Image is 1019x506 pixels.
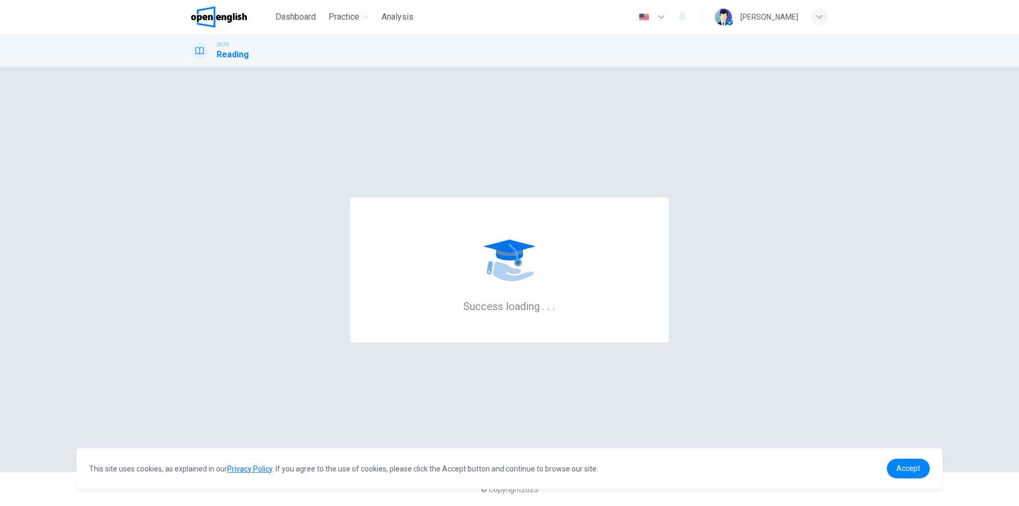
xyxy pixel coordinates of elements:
a: dismiss cookie message [887,459,930,478]
span: © Copyright 2025 [481,485,538,494]
a: Privacy Policy [227,465,272,473]
a: OpenEnglish logo [191,6,271,28]
h6: Success loading [463,299,556,313]
div: cookieconsent [76,448,943,489]
h6: . [552,296,556,314]
span: Practice [329,11,359,23]
h1: Reading [217,48,249,61]
span: Analysis [382,11,413,23]
img: en [637,13,651,21]
button: Analysis [377,7,418,27]
div: [PERSON_NAME] [740,11,798,23]
span: IELTS [217,41,229,48]
h6: . [541,296,545,314]
img: Profile picture [715,8,732,25]
span: This site uses cookies, as explained in our . If you agree to the use of cookies, please click th... [89,465,598,473]
button: Practice [324,7,373,27]
span: Dashboard [275,11,316,23]
button: Dashboard [271,7,320,27]
img: OpenEnglish logo [191,6,247,28]
h6: . [547,296,550,314]
span: Accept [896,464,920,473]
